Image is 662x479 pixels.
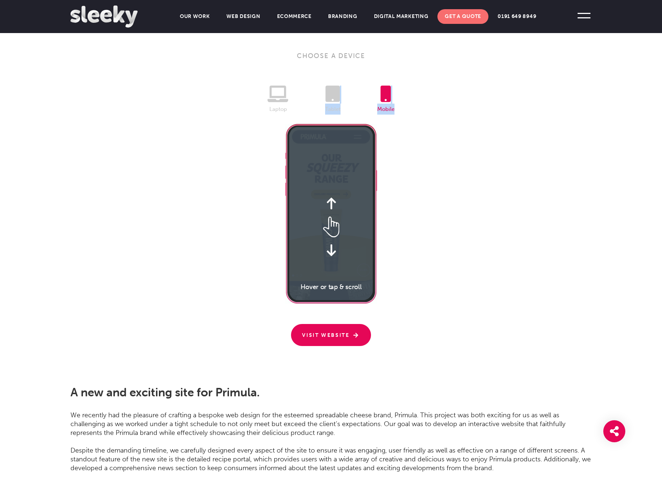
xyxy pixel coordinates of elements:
a: Visit Website [291,324,371,346]
a: Mobile [377,95,394,112]
a: Tablet [325,95,341,112]
img: Sleeky Web Design Newcastle [70,6,137,28]
p: We recently had the pleasure of crafting a bespoke web design for the esteemed spreadable cheese ... [70,402,591,437]
a: Branding [321,9,365,24]
a: Our Work [172,9,217,24]
h2: A new and exciting site for Primula. [70,383,591,402]
a: Web Design [219,9,268,24]
a: 0191 649 8949 [490,9,543,24]
a: Get A Quote [437,9,488,24]
a: Ecommerce [270,9,319,24]
h3: Choose A Device [70,51,591,65]
p: Despite the demanding timeline, we carefully designed every aspect of the site to ensure it was e... [70,437,591,472]
a: Digital Marketing [367,9,436,24]
a: Laptop [268,95,288,112]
